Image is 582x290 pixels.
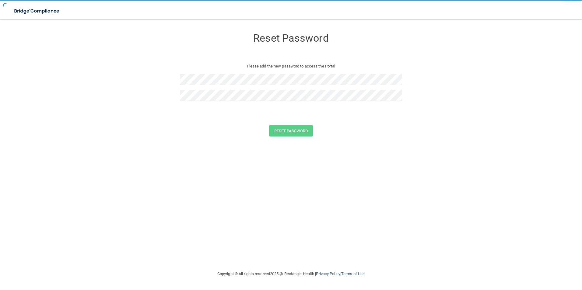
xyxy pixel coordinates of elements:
div: Copyright © All rights reserved 2025 @ Rectangle Health | | [180,264,402,284]
a: Privacy Policy [316,271,340,276]
button: Reset Password [269,125,313,136]
a: Terms of Use [341,271,365,276]
p: Please add the new password to access the Portal [184,63,398,70]
h3: Reset Password [180,33,402,44]
img: bridge_compliance_login_screen.278c3ca4.svg [9,5,65,17]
